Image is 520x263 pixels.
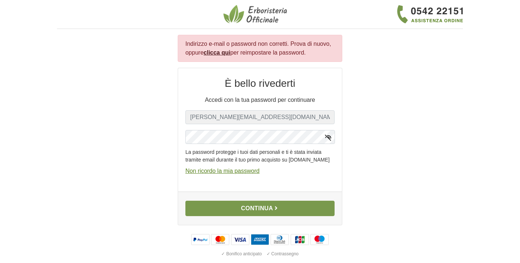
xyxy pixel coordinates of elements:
[220,249,263,259] div: ✓ Bonifico anticipato
[185,145,335,164] small: La password protegge i tuoi dati personali e ti è stata inviata tramite email durante il tuo prim...
[265,249,300,259] div: ✓ Contrassegno
[204,49,230,56] a: clicca qui
[185,96,335,104] p: Accedi con la tua password per continuare
[185,110,335,124] input: Il tuo indirizzo e-mail
[178,35,342,62] div: Indirizzo e-mail o password non corretti. Prova di nuovo, oppure per reimpostare la password.
[185,168,260,174] a: Non ricordo la mia password
[223,4,289,24] img: Erboristeria Officinale
[185,201,335,216] button: Continua
[185,77,335,90] h2: È bello rivederti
